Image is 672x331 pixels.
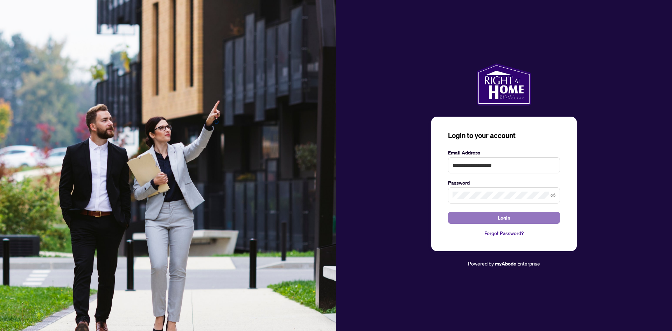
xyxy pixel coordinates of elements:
span: eye-invisible [551,193,555,198]
span: Powered by [468,260,494,267]
a: myAbode [495,260,516,268]
a: Forgot Password? [448,229,560,237]
h3: Login to your account [448,131,560,140]
label: Password [448,179,560,187]
label: Email Address [448,149,560,157]
img: ma-logo [477,63,531,105]
span: Enterprise [517,260,540,267]
span: Login [498,212,510,223]
button: Login [448,212,560,224]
